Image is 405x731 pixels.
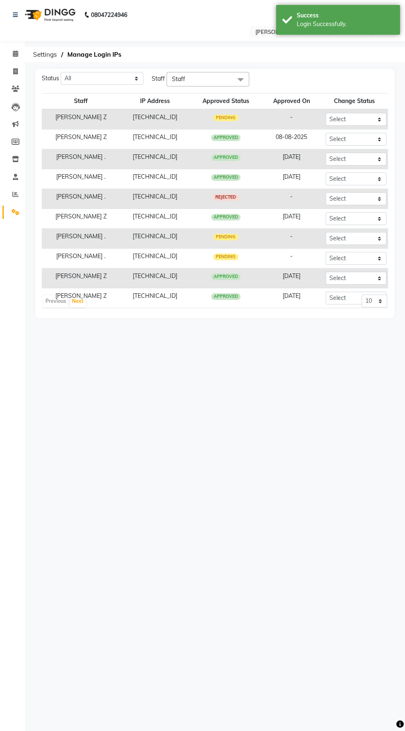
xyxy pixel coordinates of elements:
td: [PERSON_NAME] . [42,149,120,169]
span: APPROVED [211,174,241,181]
div: Success [297,11,394,20]
td: [PERSON_NAME] . [42,249,120,268]
span: APPROVED [211,214,241,220]
td: - [262,229,321,249]
td: [PERSON_NAME] Z [42,209,120,229]
th: Change Status [321,93,388,110]
td: [TECHNICAL_ID] [120,149,190,169]
td: [DATE] [262,209,321,229]
td: [TECHNICAL_ID] [120,268,190,288]
button: Next [70,295,86,307]
td: [TECHNICAL_ID] [120,288,190,308]
th: Staff [42,93,120,110]
td: [TECHNICAL_ID] [120,109,190,129]
td: [TECHNICAL_ID] [120,169,190,189]
td: 08-08-2025 [262,129,321,149]
td: [TECHNICAL_ID] [120,209,190,229]
th: Approved Status [190,93,262,110]
span: Settings [29,47,61,62]
th: Approved On [262,93,321,110]
span: APPROVED [211,154,241,161]
td: [DATE] [262,268,321,288]
td: - [262,249,321,268]
td: [TECHNICAL_ID] [120,129,190,149]
td: [DATE] [262,288,321,308]
td: [PERSON_NAME] . [42,189,120,209]
th: IP Address [120,93,190,110]
td: [PERSON_NAME] Z [42,288,120,308]
span: APPROVED [211,273,241,280]
span: Staff [172,75,185,83]
td: [DATE] [262,169,321,189]
td: [TECHNICAL_ID] [120,249,190,268]
td: - [262,189,321,209]
span: APPROVED [211,134,241,141]
td: [PERSON_NAME] . [42,229,120,249]
span: PENDING [213,254,238,260]
span: PENDING [213,234,238,240]
td: [TECHNICAL_ID] [120,189,190,209]
td: [PERSON_NAME] Z [42,268,120,288]
span: PENDING [213,115,238,121]
td: [PERSON_NAME] Z [42,109,120,129]
td: [PERSON_NAME] . [42,169,120,189]
td: - [262,109,321,129]
div: Login Successfully. [297,20,394,29]
td: [DATE] [262,149,321,169]
img: logo [21,3,78,26]
span: APPROVED [211,293,241,300]
td: [TECHNICAL_ID] [120,229,190,249]
td: [PERSON_NAME] Z [42,129,120,149]
b: 08047224946 [91,3,127,26]
span: Staff [152,74,165,83]
span: Manage Login IPs [63,47,126,62]
span: REJECTED [213,194,239,201]
span: Status [42,74,59,83]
